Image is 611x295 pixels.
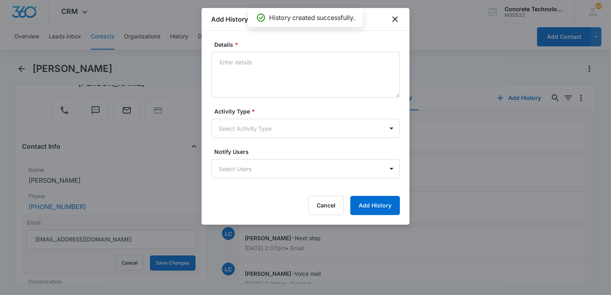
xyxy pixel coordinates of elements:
[214,147,403,156] label: Notify Users
[308,196,344,215] button: Cancel
[350,196,400,215] button: Add History
[214,107,403,116] label: Activity Type
[214,40,403,49] label: Details
[269,13,355,22] p: History created successfully.
[390,14,400,24] button: close
[211,14,248,24] h1: Add History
